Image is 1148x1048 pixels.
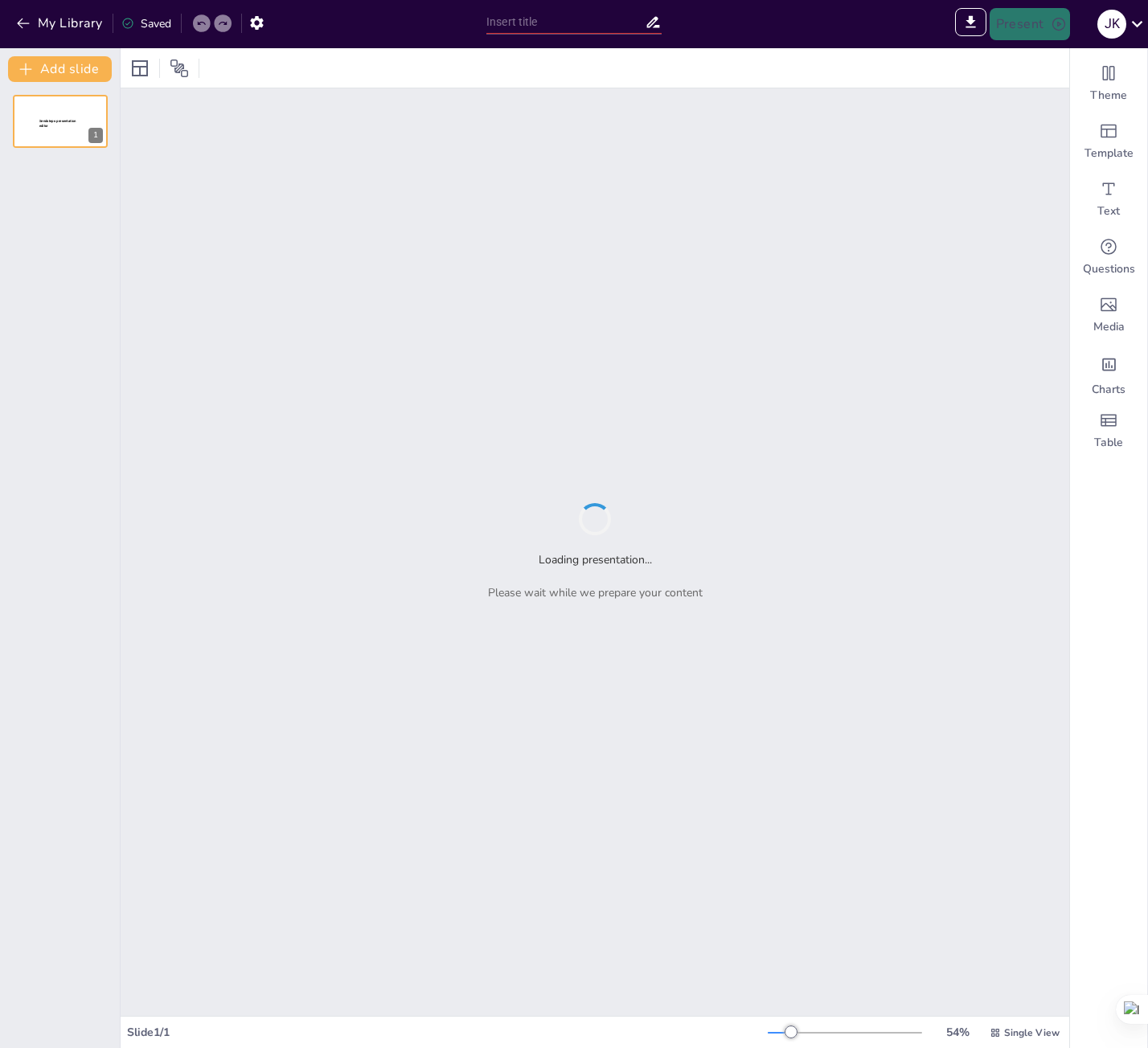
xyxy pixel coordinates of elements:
div: Saved [121,15,171,32]
span: Table [1094,435,1123,451]
span: Theme [1090,88,1127,104]
span: Export to PowerPoint [955,8,986,40]
div: Slide 1 / 1 [127,1024,768,1041]
div: Get real-time input from your audience [1070,228,1147,286]
button: Add slide [8,56,112,82]
div: Layout [127,55,153,81]
div: j k [1097,10,1126,39]
span: Text [1097,203,1120,219]
div: Add text boxes [1070,170,1147,228]
div: Add ready made slides [1070,113,1147,170]
div: 1 [13,95,108,148]
input: Insert title [486,10,645,34]
span: Single View [1004,1025,1060,1040]
div: Change the overall theme [1070,55,1147,113]
div: Add charts and graphs [1070,344,1147,402]
span: Media [1093,319,1125,335]
button: My Library [12,10,109,36]
div: 1 [88,128,103,143]
h2: Loading presentation... [539,551,652,568]
div: 54 % [938,1024,977,1041]
div: Add a table [1070,402,1147,460]
span: Questions [1083,261,1135,277]
span: Sendsteps presentation editor [39,119,76,128]
button: j k [1097,8,1126,40]
div: Add images, graphics, shapes or video [1070,286,1147,344]
span: Charts [1092,382,1125,398]
button: Present [990,8,1070,40]
span: Template [1084,145,1134,162]
span: Position [170,59,189,78]
p: Please wait while we prepare your content [488,584,703,601]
